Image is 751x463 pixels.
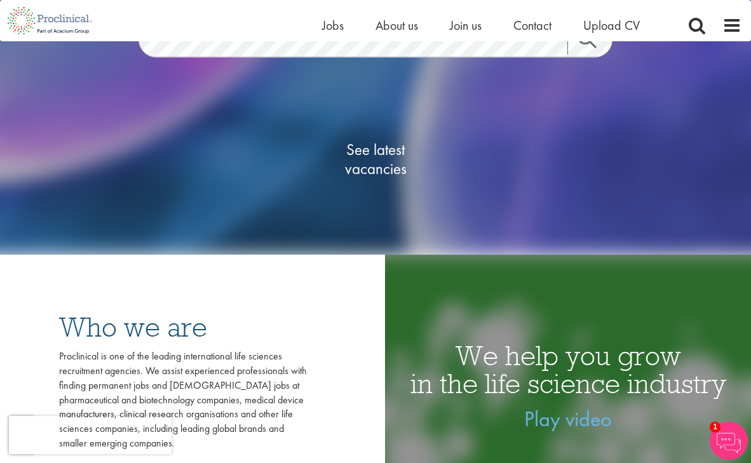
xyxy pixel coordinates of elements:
a: About us [375,17,418,34]
a: Play video [524,405,612,433]
a: See latestvacancies [312,90,439,229]
img: Chatbot [710,422,748,460]
a: Jobs [322,17,344,34]
span: See latest vacancies [312,140,439,178]
h3: Who we are [59,313,307,341]
div: Proclinical is one of the leading international life sciences recruitment agencies. We assist exp... [59,349,307,451]
a: Contact [513,17,551,34]
h1: We help you grow in the life science industry [385,342,751,398]
a: Upload CV [583,17,640,34]
span: 1 [710,422,721,433]
iframe: reCAPTCHA [9,416,172,454]
a: Join us [450,17,482,34]
a: Job search submit button [567,29,622,55]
